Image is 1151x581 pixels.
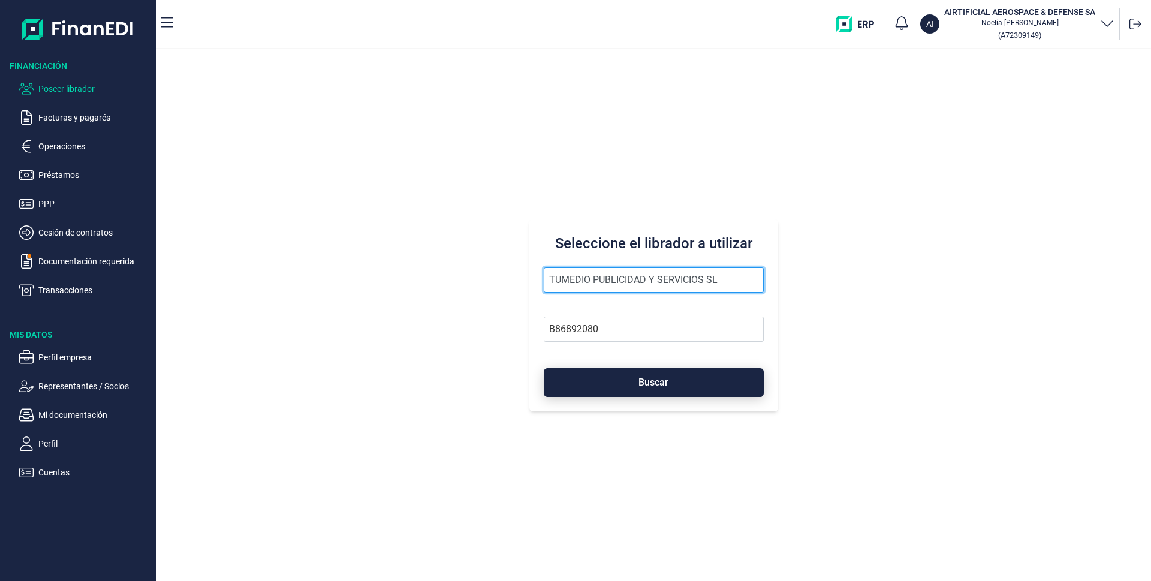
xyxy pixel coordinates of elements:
[38,408,151,422] p: Mi documentación
[38,254,151,269] p: Documentación requerida
[19,254,151,269] button: Documentación requerida
[19,225,151,240] button: Cesión de contratos
[38,350,151,365] p: Perfil empresa
[19,379,151,393] button: Representantes / Socios
[22,10,134,48] img: Logo de aplicación
[38,283,151,297] p: Transacciones
[19,465,151,480] button: Cuentas
[38,110,151,125] p: Facturas y pagarés
[920,6,1114,42] button: AIAIRTIFICIAL AEROSPACE & DEFENSE SANoelia [PERSON_NAME](A72309149)
[19,139,151,153] button: Operaciones
[544,267,764,293] input: Seleccione la razón social
[998,31,1041,40] small: Copiar cif
[544,234,764,253] h3: Seleccione el librador a utilizar
[38,465,151,480] p: Cuentas
[19,436,151,451] button: Perfil
[544,317,764,342] input: Busque por NIF
[926,18,934,30] p: AI
[38,168,151,182] p: Préstamos
[944,6,1095,18] h3: AIRTIFICIAL AEROSPACE & DEFENSE SA
[19,110,151,125] button: Facturas y pagarés
[38,436,151,451] p: Perfil
[38,82,151,96] p: Poseer librador
[38,225,151,240] p: Cesión de contratos
[638,378,668,387] span: Buscar
[544,368,764,397] button: Buscar
[836,16,883,32] img: erp
[19,197,151,211] button: PPP
[38,197,151,211] p: PPP
[19,283,151,297] button: Transacciones
[38,379,151,393] p: Representantes / Socios
[19,82,151,96] button: Poseer librador
[944,18,1095,28] p: Noelia [PERSON_NAME]
[38,139,151,153] p: Operaciones
[19,350,151,365] button: Perfil empresa
[19,408,151,422] button: Mi documentación
[19,168,151,182] button: Préstamos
